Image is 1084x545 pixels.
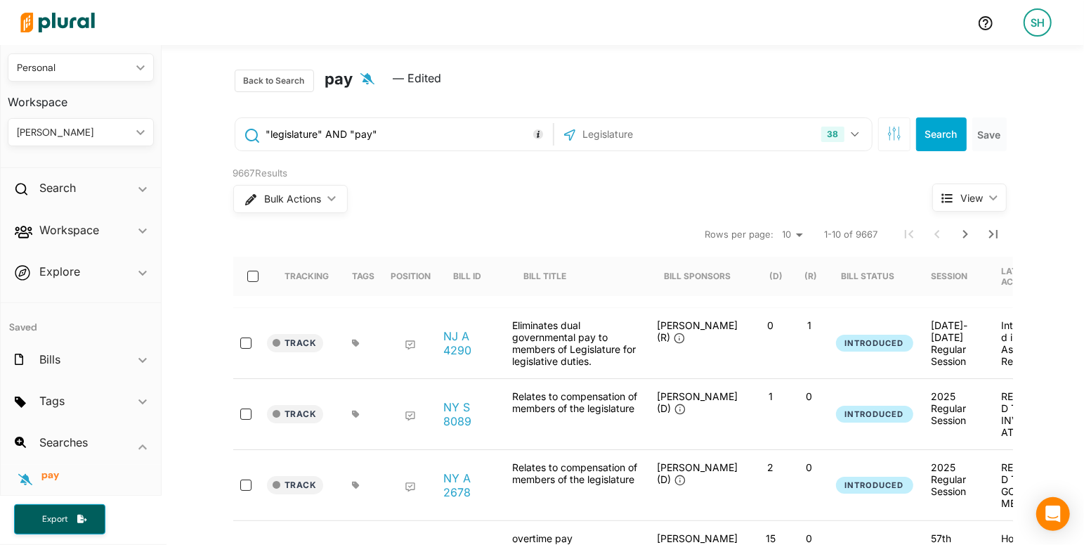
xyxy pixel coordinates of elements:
a: SH [1012,3,1063,42]
a: NJ A 4290 [444,329,497,357]
div: Tags [353,271,375,281]
h2: Workspace [39,222,99,238]
span: Bulk Actions [265,194,322,204]
div: Personal [17,60,131,75]
div: Add tags [352,481,360,489]
span: View [961,191,984,205]
p: 0 [757,319,785,331]
div: REFERRED TO GOVERNMENTAL OPERATIONS [991,461,1061,509]
input: Enter keywords, bill # or legislator name [265,121,549,148]
div: 2025 Regular Session [932,461,979,497]
button: First Page [895,220,923,248]
button: Save [972,117,1007,151]
button: Search [916,117,967,151]
div: (D) [770,271,783,281]
div: REFERRED TO INVESTIGATIONS AND GOVERNMENT OPERATIONS [991,390,1061,438]
div: Bill Sponsors [665,271,731,281]
div: Add tags [352,339,360,347]
span: Export [32,513,77,525]
h2: pay [325,70,353,92]
div: Session [932,271,968,281]
button: Export [14,504,105,534]
button: Previous Page [923,220,951,248]
button: Back to Search [235,70,314,92]
input: select-row-state-ny-2025_2026-a2678 [240,480,252,491]
div: Tags [353,257,375,296]
p: 1 [757,390,785,402]
div: Bill ID [454,257,495,296]
input: select-row-state-nj-221-a4290 [240,338,252,349]
button: Track [267,334,323,352]
h2: Explore [39,264,80,279]
div: Bill ID [454,271,482,281]
button: 38 [816,121,868,148]
span: Rows per page: [705,228,774,242]
div: SH [1024,8,1052,37]
button: Introduced [836,335,913,352]
div: Eliminates dual governmental pay to members of Legislature for legislative duties. [506,319,646,367]
div: Introduced in the Assembly, Referred to Assembly State and Local Government Committee [991,319,1061,367]
h2: Searches [39,435,88,450]
button: Track [267,405,323,423]
div: Relates to compensation of members of the legislature [506,390,646,438]
input: select-row-state-ny-2025_2026-s8089 [240,409,252,420]
button: Track [267,476,323,494]
span: pay [41,468,59,481]
button: Introduced [836,406,913,423]
div: Latest Action [1002,257,1050,296]
div: Add Position Statement [405,482,416,493]
div: Bill Status [842,271,895,281]
span: [PERSON_NAME] (D) [658,461,738,485]
div: Add tags [352,410,360,418]
div: 9667 Results [233,167,880,181]
button: Bulk Actions [233,185,348,213]
a: NY S 8089 [444,400,497,428]
h4: Saved [1,303,161,338]
span: [PERSON_NAME] (D) [658,390,738,414]
p: 0 [796,390,823,402]
a: pay [40,468,59,485]
div: 2025 Regular Session [932,390,979,426]
p: 0 [796,461,823,473]
div: Position [391,257,431,296]
span: 1-10 of 9667 [825,228,878,242]
p: 2 [757,461,785,473]
h3: Workspace [8,82,154,113]
div: Bill Title [524,271,567,281]
span: — Edited [393,70,442,98]
div: Relates to compensation of members of the legislature [506,461,646,509]
div: (D) [770,257,783,296]
p: 15 [757,532,785,544]
div: Tracking [285,271,329,281]
div: Tooltip anchor [532,128,544,141]
input: Legislature [582,121,732,148]
div: Bill Title [524,257,580,296]
p: 1 [796,319,823,331]
button: Introduced [836,477,913,494]
div: (R) [805,271,818,281]
div: Add Position Statement [405,340,416,351]
p: 0 [796,532,823,544]
div: Add Position Statement [405,411,416,422]
span: [PERSON_NAME] (R) [658,319,738,343]
h2: Search [39,180,76,195]
h2: Bills [39,352,60,367]
a: NY A 2678 [444,471,497,499]
h2: Tags [39,393,65,409]
input: select-all-rows [247,271,259,282]
button: Last Page [979,220,1007,248]
span: Search Filters [887,127,901,139]
div: 38 [821,127,844,142]
div: (R) [805,257,818,296]
div: Session [932,257,981,296]
div: [PERSON_NAME] [17,125,131,140]
button: Next Page [951,220,979,248]
div: Open Intercom Messenger [1036,497,1070,531]
div: Latest Action [1002,266,1050,287]
div: Position [391,271,431,281]
div: [DATE]-[DATE] Regular Session [932,319,979,367]
div: Bill Sponsors [665,257,731,296]
div: Bill Status [842,257,908,296]
div: Tracking [285,257,329,296]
